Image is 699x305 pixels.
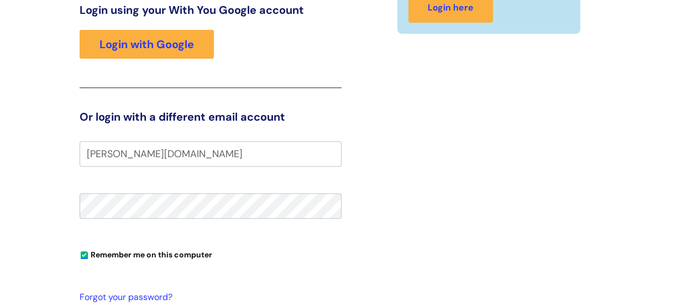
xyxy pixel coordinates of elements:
input: Remember me on this computer [81,252,88,259]
div: You can uncheck this option if you're logging in from a shared device [80,245,341,263]
label: Remember me on this computer [80,247,212,260]
h3: Or login with a different email account [80,110,341,123]
h3: Login using your With You Google account [80,3,341,17]
a: Login with Google [80,30,214,59]
input: Your e-mail address [80,141,341,167]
